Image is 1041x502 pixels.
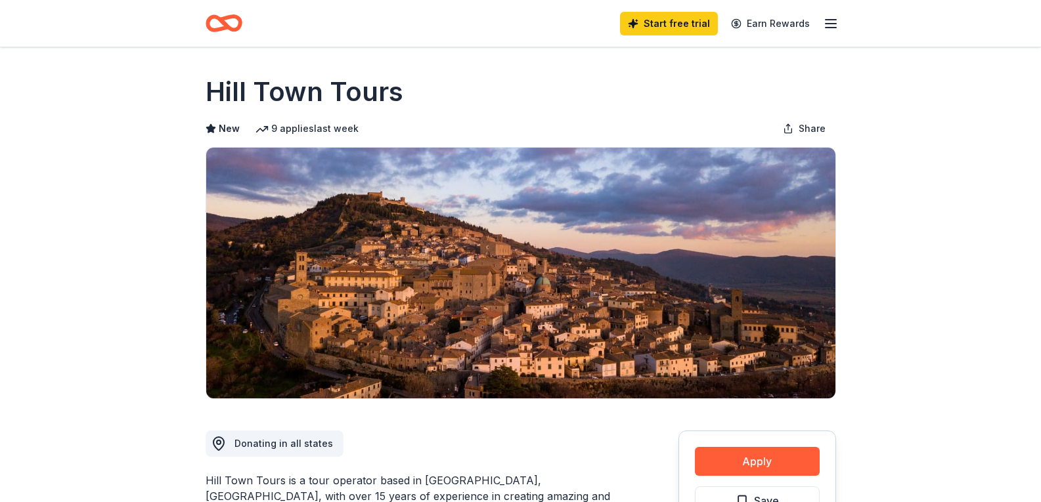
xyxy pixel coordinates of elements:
[620,12,718,35] a: Start free trial
[255,121,359,136] div: 9 applies last week
[219,121,240,136] span: New
[772,115,836,142] button: Share
[799,121,826,136] span: Share
[695,447,820,476] button: Apply
[206,8,242,39] a: Home
[234,438,333,449] span: Donating in all states
[206,73,403,110] h1: Hill Town Tours
[723,12,818,35] a: Earn Rewards
[206,148,835,398] img: Image for Hill Town Tours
